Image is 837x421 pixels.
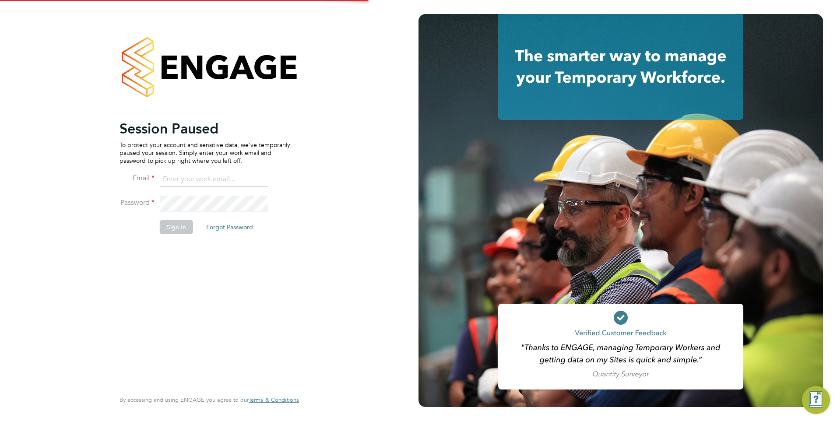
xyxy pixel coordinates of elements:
button: Engage Resource Center [802,386,830,414]
p: To protect your account and sensitive data, we've temporarily paused your session. Simply enter y... [120,141,290,165]
label: Password [120,198,155,207]
h2: Session Paused [120,120,290,137]
button: Sign In [160,220,193,234]
span: Terms & Conditions [249,396,299,403]
span: By accessing and using ENGAGE you agree to our [120,396,299,403]
label: Email [120,174,155,183]
a: Terms & Conditions [249,396,299,403]
input: Enter your work email... [160,172,268,187]
button: Forgot Password [199,220,260,234]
